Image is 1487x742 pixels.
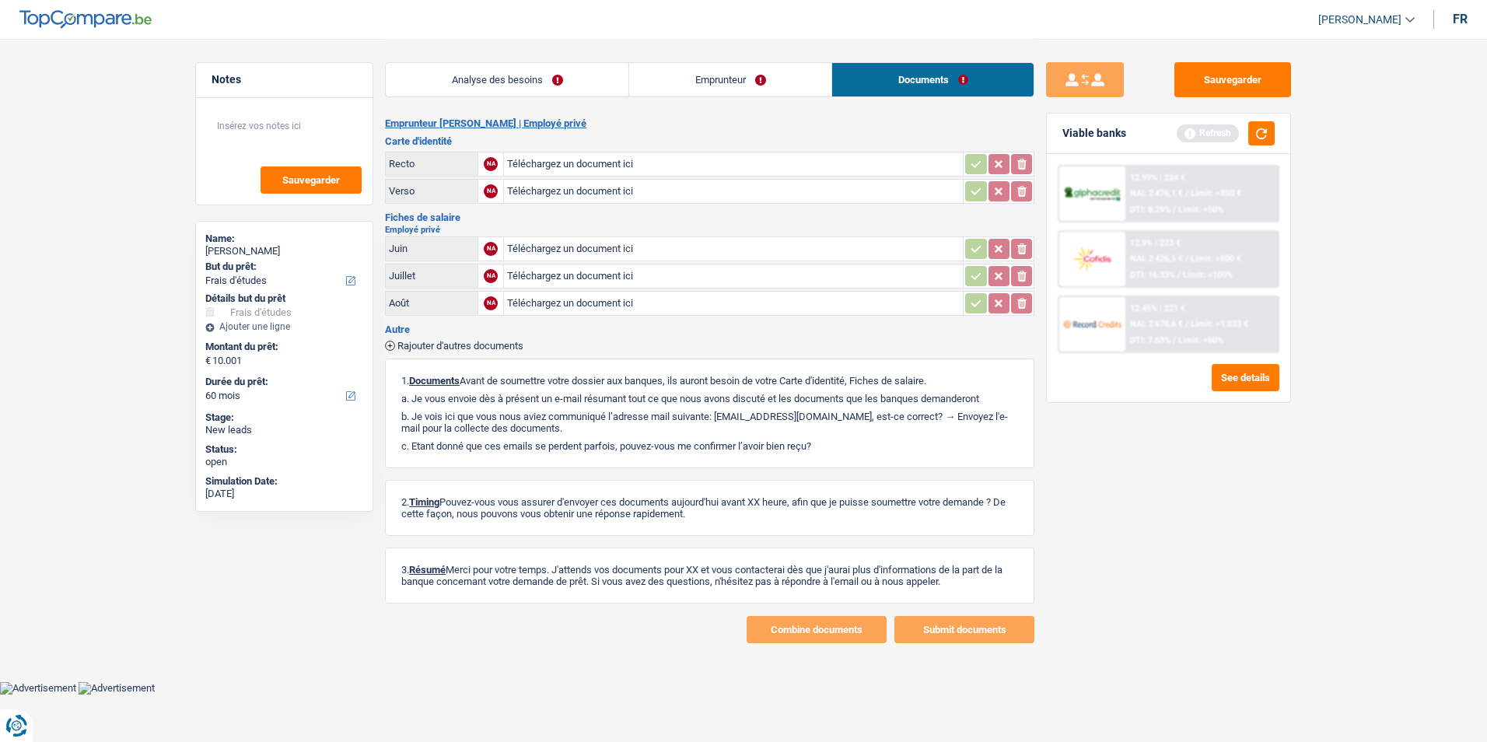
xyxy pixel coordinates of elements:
button: See details [1212,364,1279,391]
div: 12.45% | 221 € [1130,303,1185,313]
p: 2. Pouvez-vous vous assurer d'envoyer ces documents aujourd'hui avant XX heure, afin que je puiss... [401,496,1018,520]
img: TopCompare Logo [19,10,152,29]
h2: Employé privé [385,226,1034,234]
div: NA [484,157,498,171]
span: / [1173,335,1176,345]
div: NA [484,242,498,256]
h5: Notes [212,73,357,86]
a: [PERSON_NAME] [1306,7,1415,33]
div: NA [484,269,498,283]
button: Rajouter d'autres documents [385,341,523,351]
span: € [205,355,211,367]
span: Rajouter d'autres documents [397,341,523,351]
button: Submit documents [894,616,1034,643]
p: c. Etant donné que ces emails se perdent parfois, pouvez-vous me confirmer l’avoir bien reçu? [401,440,1018,452]
div: Août [389,297,474,309]
h2: Emprunteur [PERSON_NAME] | Employé privé [385,117,1034,130]
p: b. Je vois ici que vous nous aviez communiqué l’adresse mail suivante: [EMAIL_ADDRESS][DOMAIN_NA... [401,411,1018,434]
div: Détails but du prêt [205,292,363,305]
div: Simulation Date: [205,475,363,488]
span: Limit: >1.033 € [1191,319,1248,329]
img: Cofidis [1063,244,1121,273]
h3: Autre [385,324,1034,334]
p: 3. Merci pour votre temps. J'attends vos documents pour XX et vous contacterai dès que j'aurai p... [401,564,1018,587]
div: Verso [389,185,474,197]
span: / [1185,254,1188,264]
p: a. Je vous envoie dès à présent un e-mail résumant tout ce que nous avons discuté et les doc... [401,393,1018,404]
div: Viable banks [1062,127,1126,140]
span: / [1185,188,1188,198]
div: Juin [389,243,474,254]
span: Limit: <100% [1183,270,1233,280]
div: [DATE] [205,488,363,500]
div: Refresh [1177,124,1239,142]
span: Timing [409,496,439,508]
button: Sauvegarder [261,166,362,194]
a: Emprunteur [629,63,831,96]
span: Documents [409,375,460,387]
p: 1. Avant de soumettre votre dossier aux banques, ils auront besoin de votre Carte d'identité, Fic... [401,375,1018,387]
div: New leads [205,424,363,436]
span: DTI: 16.33% [1130,270,1175,280]
div: Juillet [389,270,474,282]
div: Stage: [205,411,363,424]
div: fr [1453,12,1468,26]
label: Durée du prêt: [205,376,360,388]
button: Combine documents [747,616,887,643]
div: 12.99% | 224 € [1130,173,1185,183]
span: Sauvegarder [282,175,340,185]
span: Résumé [409,564,446,576]
div: Status: [205,443,363,456]
span: NAI: 2 426,5 € [1130,254,1183,264]
img: AlphaCredit [1063,185,1121,203]
div: Recto [389,158,474,170]
label: But du prêt: [205,261,360,273]
button: Sauvegarder [1174,62,1291,97]
div: NA [484,184,498,198]
span: NAI: 2 678,6 € [1130,319,1183,329]
span: NAI: 2 476,1 € [1130,188,1183,198]
span: Limit: >800 € [1191,254,1241,264]
span: Limit: <60% [1178,335,1223,345]
span: / [1177,270,1181,280]
span: [PERSON_NAME] [1318,13,1401,26]
div: 12.9% | 223 € [1130,238,1181,248]
h3: Fiches de salaire [385,212,1034,222]
span: DTI: 7.63% [1130,335,1170,345]
a: Documents [832,63,1034,96]
span: / [1185,319,1188,329]
h3: Carte d'identité [385,136,1034,146]
div: NA [484,296,498,310]
img: Advertisement [79,682,155,695]
a: Analyse des besoins [386,63,628,96]
img: Record Credits [1063,310,1121,338]
span: / [1173,205,1176,215]
div: open [205,456,363,468]
span: DTI: 8.29% [1130,205,1170,215]
span: Limit: <50% [1178,205,1223,215]
span: Limit: >850 € [1191,188,1241,198]
div: [PERSON_NAME] [205,245,363,257]
label: Montant du prêt: [205,341,360,353]
div: Ajouter une ligne [205,321,363,332]
div: Name: [205,233,363,245]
